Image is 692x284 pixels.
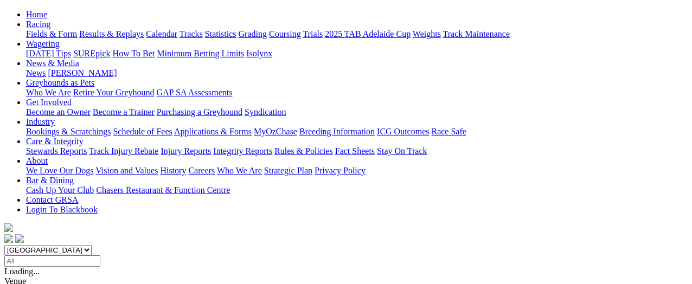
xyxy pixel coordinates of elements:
[26,185,94,195] a: Cash Up Your Club
[274,146,333,156] a: Rules & Policies
[26,88,688,98] div: Greyhounds as Pets
[113,127,172,136] a: Schedule of Fees
[26,127,111,136] a: Bookings & Scratchings
[96,185,230,195] a: Chasers Restaurant & Function Centre
[15,234,24,243] img: twitter.svg
[73,49,110,58] a: SUREpick
[246,49,272,58] a: Isolynx
[254,127,297,136] a: MyOzChase
[157,107,242,117] a: Purchasing a Greyhound
[26,49,71,58] a: [DATE] Tips
[26,117,55,126] a: Industry
[26,185,688,195] div: Bar & Dining
[4,234,13,243] img: facebook.svg
[26,107,91,117] a: Become an Owner
[325,29,411,38] a: 2025 TAB Adelaide Cup
[26,10,47,19] a: Home
[188,166,215,175] a: Careers
[26,146,87,156] a: Stewards Reports
[26,59,79,68] a: News & Media
[26,78,94,87] a: Greyhounds as Pets
[161,146,211,156] a: Injury Reports
[73,88,155,97] a: Retire Your Greyhound
[157,49,244,58] a: Minimum Betting Limits
[264,166,312,175] a: Strategic Plan
[26,49,688,59] div: Wagering
[4,267,40,276] span: Loading...
[79,29,144,38] a: Results & Replays
[26,107,688,117] div: Get Involved
[443,29,510,38] a: Track Maintenance
[315,166,366,175] a: Privacy Policy
[26,88,71,97] a: Who We Are
[245,107,286,117] a: Syndication
[26,68,688,78] div: News & Media
[413,29,441,38] a: Weights
[26,146,688,156] div: Care & Integrity
[377,146,427,156] a: Stay On Track
[26,29,77,38] a: Fields & Form
[160,166,186,175] a: History
[239,29,267,38] a: Grading
[26,98,72,107] a: Get Involved
[303,29,323,38] a: Trials
[174,127,252,136] a: Applications & Forms
[26,195,78,204] a: Contact GRSA
[4,223,13,232] img: logo-grsa-white.png
[95,166,158,175] a: Vision and Values
[26,127,688,137] div: Industry
[26,166,688,176] div: About
[48,68,117,78] a: [PERSON_NAME]
[89,146,158,156] a: Track Injury Rebate
[217,166,262,175] a: Who We Are
[269,29,301,38] a: Coursing
[26,176,74,185] a: Bar & Dining
[213,146,272,156] a: Integrity Reports
[26,166,93,175] a: We Love Our Dogs
[377,127,429,136] a: ICG Outcomes
[93,107,155,117] a: Become a Trainer
[113,49,155,58] a: How To Bet
[26,39,60,48] a: Wagering
[205,29,236,38] a: Statistics
[26,156,48,165] a: About
[26,29,688,39] div: Racing
[26,137,84,146] a: Care & Integrity
[146,29,177,38] a: Calendar
[335,146,375,156] a: Fact Sheets
[299,127,375,136] a: Breeding Information
[4,255,100,267] input: Select date
[26,20,50,29] a: Racing
[431,127,466,136] a: Race Safe
[157,88,233,97] a: GAP SA Assessments
[180,29,203,38] a: Tracks
[26,205,98,214] a: Login To Blackbook
[26,68,46,78] a: News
